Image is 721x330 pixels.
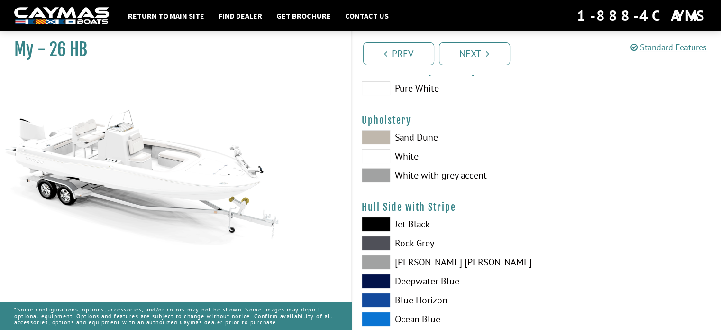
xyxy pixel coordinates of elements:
a: Standard Features [630,42,707,53]
label: Ocean Blue [362,312,527,326]
a: Next [439,42,510,65]
a: Find Dealer [214,9,267,22]
label: Rock Grey [362,236,527,250]
h4: Hull Side with Stripe [362,201,712,213]
label: White with grey accent [362,168,527,182]
label: [PERSON_NAME] [PERSON_NAME] [362,255,527,269]
div: 1-888-4CAYMAS [577,5,707,26]
label: Sand Dune [362,130,527,144]
label: Deepwater Blue [362,274,527,288]
a: Contact Us [340,9,393,22]
label: Jet Black [362,217,527,231]
h4: Upholstery [362,114,712,126]
a: Return to main site [123,9,209,22]
label: White [362,149,527,163]
h1: My - 26 HB [14,39,328,60]
label: Blue Horizon [362,293,527,307]
label: Pure White [362,81,527,95]
a: Get Brochure [272,9,336,22]
img: white-logo-c9c8dbefe5ff5ceceb0f0178aa75bf4bb51f6bca0971e226c86eb53dfe498488.png [14,7,109,25]
a: Prev [363,42,434,65]
p: *Some configurations, options, accessories, and/or colors may not be shown. Some images may depic... [14,302,337,330]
